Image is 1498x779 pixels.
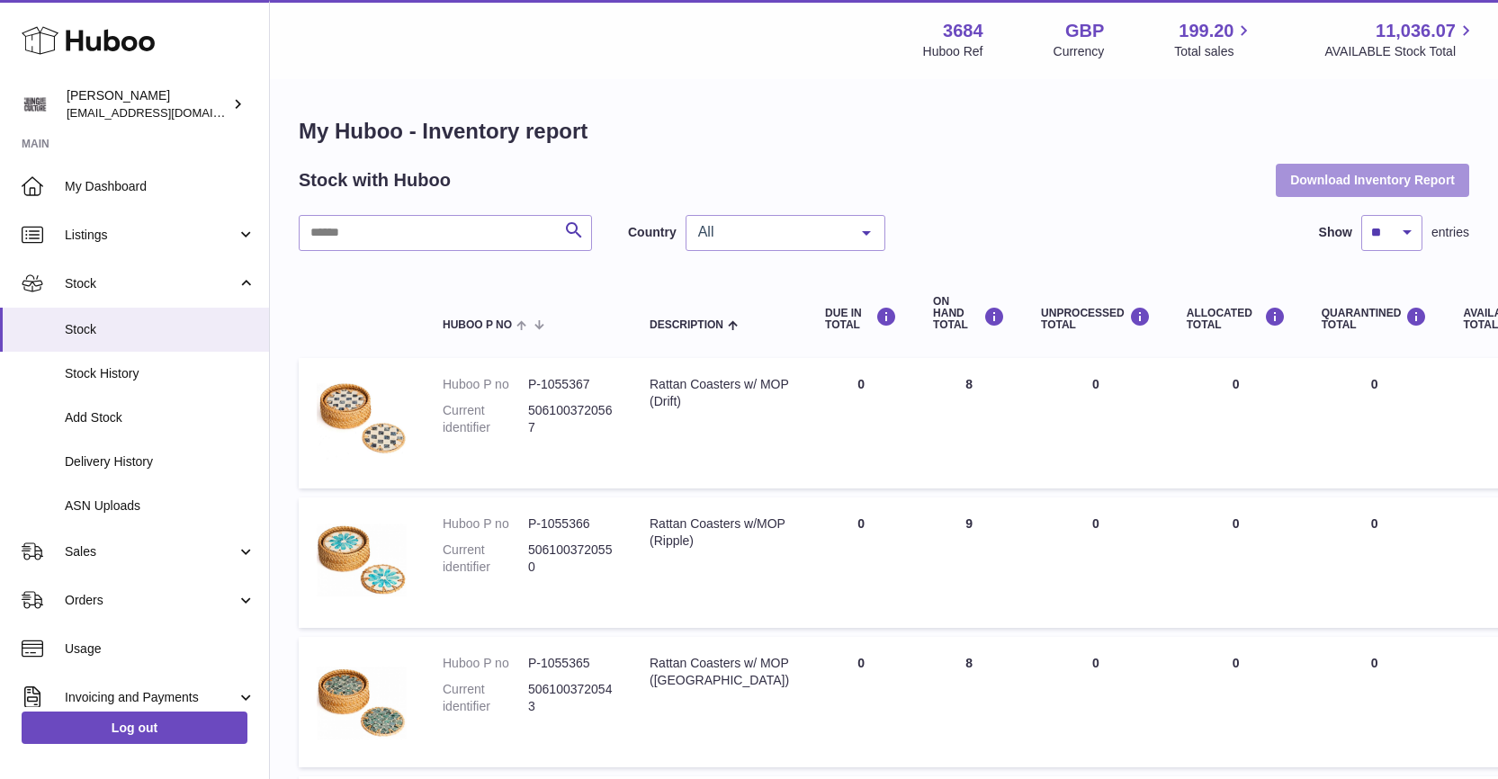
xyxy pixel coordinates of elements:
td: 0 [1023,497,1169,628]
div: [PERSON_NAME] [67,87,229,121]
label: Country [628,224,677,241]
img: product image [317,376,407,466]
td: 9 [915,497,1023,628]
dt: Huboo P no [443,376,528,393]
img: theinternationalventure@gmail.com [22,91,49,118]
span: entries [1431,224,1469,241]
span: Delivery History [65,453,256,470]
span: 0 [1371,377,1378,391]
h1: My Huboo - Inventory report [299,117,1469,146]
td: 0 [1023,637,1169,767]
div: UNPROCESSED Total [1041,307,1151,331]
h2: Stock with Huboo [299,168,451,193]
span: ASN Uploads [65,497,256,515]
span: Invoicing and Payments [65,689,237,706]
span: 0 [1371,516,1378,531]
div: DUE IN TOTAL [825,307,897,331]
td: 0 [1169,497,1304,628]
dd: P-1055367 [528,376,614,393]
dd: 5061003720567 [528,402,614,436]
span: Usage [65,640,256,658]
span: Sales [65,543,237,560]
span: 199.20 [1179,19,1233,43]
img: product image [317,515,407,605]
span: Total sales [1174,43,1254,60]
span: Orders [65,592,237,609]
strong: GBP [1065,19,1104,43]
div: ALLOCATED Total [1187,307,1286,331]
button: Download Inventory Report [1276,164,1469,196]
span: Stock [65,321,256,338]
span: 0 [1371,656,1378,670]
span: Description [650,319,723,331]
td: 0 [807,497,915,628]
img: product image [317,655,407,745]
a: 11,036.07 AVAILABLE Stock Total [1324,19,1476,60]
td: 0 [1169,358,1304,488]
div: Huboo Ref [923,43,983,60]
div: Rattan Coasters w/ MOP ([GEOGRAPHIC_DATA]) [650,655,789,689]
td: 8 [915,637,1023,767]
span: Huboo P no [443,319,512,331]
span: AVAILABLE Stock Total [1324,43,1476,60]
div: ON HAND Total [933,296,1005,332]
span: 11,036.07 [1376,19,1456,43]
span: Add Stock [65,409,256,426]
div: QUARANTINED Total [1322,307,1428,331]
span: My Dashboard [65,178,256,195]
dd: 5061003720550 [528,542,614,576]
dt: Current identifier [443,542,528,576]
div: Rattan Coasters w/ MOP (Drift) [650,376,789,410]
td: 0 [807,358,915,488]
span: [EMAIL_ADDRESS][DOMAIN_NAME] [67,105,265,120]
span: Listings [65,227,237,244]
td: 0 [807,637,915,767]
dt: Current identifier [443,681,528,715]
dt: Current identifier [443,402,528,436]
div: Currency [1054,43,1105,60]
dt: Huboo P no [443,515,528,533]
dt: Huboo P no [443,655,528,672]
strong: 3684 [943,19,983,43]
td: 0 [1023,358,1169,488]
dd: 5061003720543 [528,681,614,715]
a: Log out [22,712,247,744]
dd: P-1055366 [528,515,614,533]
dd: P-1055365 [528,655,614,672]
a: 199.20 Total sales [1174,19,1254,60]
label: Show [1319,224,1352,241]
span: Stock History [65,365,256,382]
span: Stock [65,275,237,292]
div: Rattan Coasters w/MOP (Ripple) [650,515,789,550]
td: 8 [915,358,1023,488]
span: All [694,223,848,241]
td: 0 [1169,637,1304,767]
